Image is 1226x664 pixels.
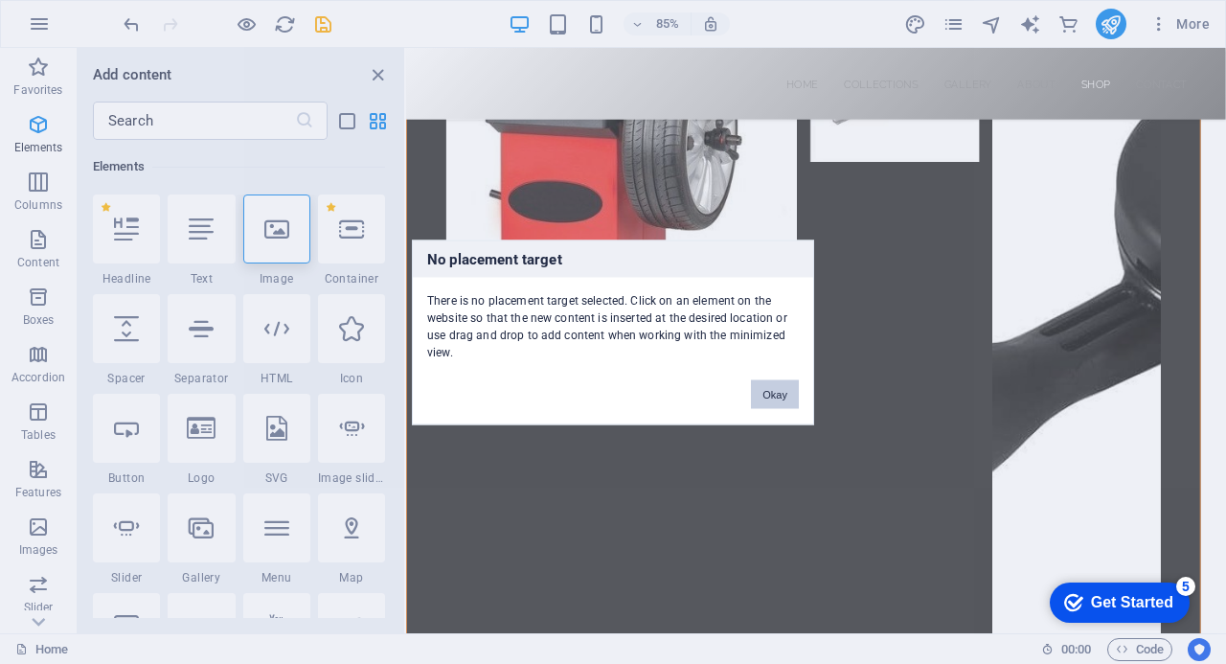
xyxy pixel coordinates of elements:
div: Get Started [57,21,139,38]
div: There is no placement target selected. Click on an element on the website so that the new content... [413,277,813,360]
button: Okay [751,379,799,408]
div: 5 [142,4,161,23]
div: Get Started 5 items remaining, 0% complete [15,10,155,50]
h3: No placement target [413,240,813,277]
